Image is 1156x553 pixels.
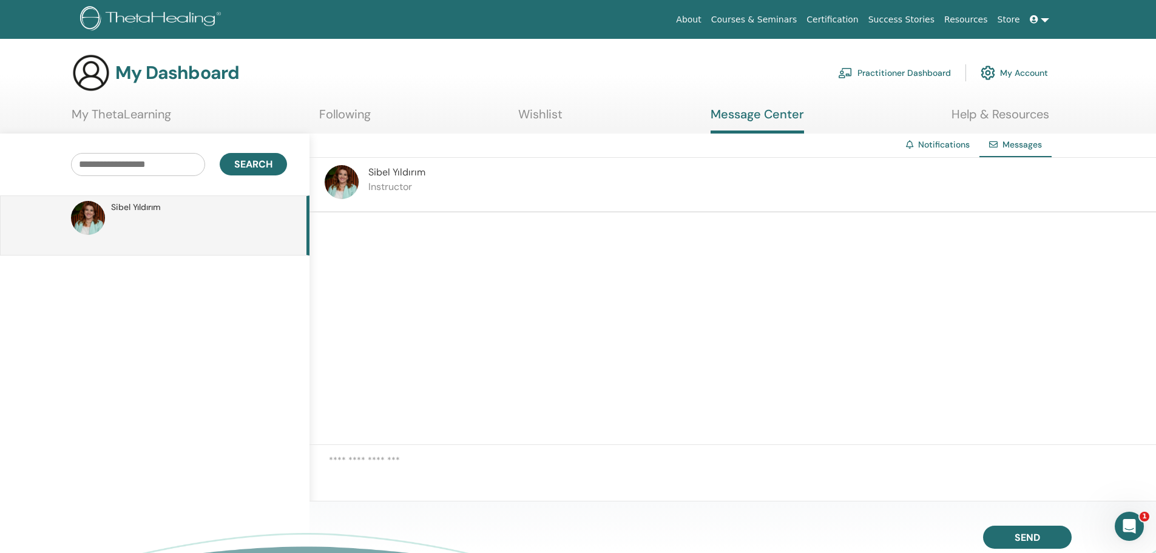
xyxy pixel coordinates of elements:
img: generic-user-icon.jpg [72,53,110,92]
span: Send [1015,531,1040,544]
span: 1 [1140,512,1149,521]
a: Wishlist [518,107,563,131]
img: chalkboard-teacher.svg [838,67,853,78]
a: Success Stories [864,8,939,31]
p: Instructor [368,180,425,194]
img: default.jpg [71,201,105,235]
span: Sibel Yıldırım [111,201,161,214]
span: Messages [1002,139,1042,150]
img: default.jpg [325,165,359,199]
a: Resources [939,8,993,31]
a: About [671,8,706,31]
a: Store [993,8,1025,31]
a: My ThetaLearning [72,107,171,131]
a: Message Center [711,107,804,134]
span: Sibel Yıldırım [368,166,425,178]
a: Certification [802,8,863,31]
span: Search [234,158,272,171]
a: Notifications [918,139,970,150]
h3: My Dashboard [115,62,239,84]
button: Send [983,526,1072,549]
img: cog.svg [981,63,995,83]
a: Help & Resources [952,107,1049,131]
img: logo.png [80,6,225,33]
button: Search [220,153,287,175]
a: Courses & Seminars [706,8,802,31]
a: My Account [981,59,1048,86]
a: Following [319,107,371,131]
iframe: Intercom live chat [1115,512,1144,541]
a: Practitioner Dashboard [838,59,951,86]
